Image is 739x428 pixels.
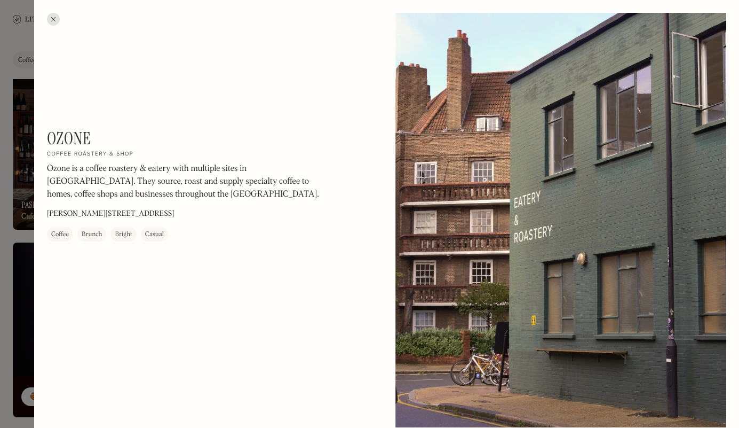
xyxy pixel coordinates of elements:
div: Brunch [82,230,102,240]
h1: Ozone [47,128,91,149]
div: Casual [145,230,164,240]
div: Coffee [51,230,69,240]
p: Ozone is a coffee roastery & eatery with multiple sites in [GEOGRAPHIC_DATA]. They source, roast ... [47,163,335,201]
div: Bright [115,230,132,240]
h2: Coffee roastery & shop [47,151,133,159]
p: [PERSON_NAME][STREET_ADDRESS] [47,209,174,220]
